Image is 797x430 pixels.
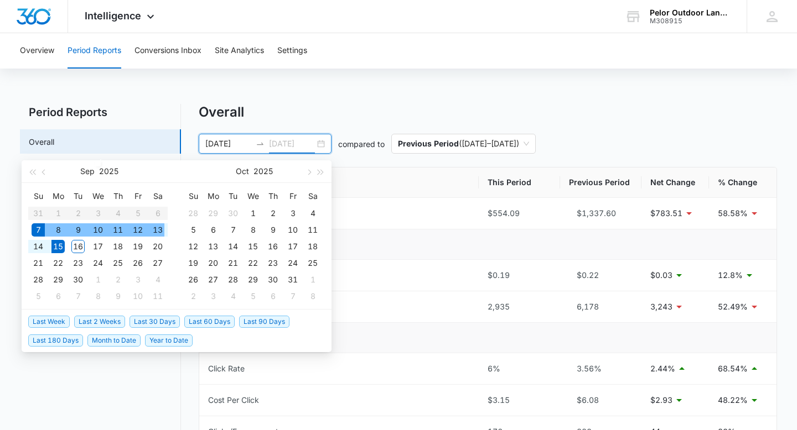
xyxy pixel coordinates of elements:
div: 3 [206,290,220,303]
div: 6% [488,363,551,375]
button: 2025 [99,160,118,182]
th: Th [263,187,283,205]
td: 2025-10-03 [283,205,303,222]
div: $0.22 [569,269,633,281]
p: $2.93 [650,394,672,406]
div: 13 [151,223,164,237]
div: 1 [246,207,260,220]
div: 7 [286,290,299,303]
div: 17 [286,240,299,253]
p: 48.22% [718,394,748,406]
td: 2025-10-28 [223,271,243,288]
div: 19 [187,256,200,270]
th: Tu [68,187,88,205]
td: 2025-10-05 [28,288,48,305]
div: 25 [306,256,319,270]
div: 3 [131,273,144,286]
button: Overview [20,33,54,69]
div: 2 [111,273,125,286]
td: 2025-09-19 [128,238,148,255]
div: 3.56% [569,363,633,375]
button: Conversions Inbox [134,33,201,69]
div: $0.19 [488,269,551,281]
th: Su [28,187,48,205]
td: 2025-10-18 [303,238,323,255]
div: 12 [187,240,200,253]
div: 20 [206,256,220,270]
th: Sa [148,187,168,205]
th: Fr [283,187,303,205]
div: 28 [187,207,200,220]
div: 11 [151,290,164,303]
td: 2025-10-17 [283,238,303,255]
span: Last 60 Days [184,316,235,328]
td: 2025-10-11 [148,288,168,305]
div: 24 [286,256,299,270]
div: 21 [226,256,240,270]
th: Metric [199,167,479,198]
div: 25 [111,256,125,270]
div: 5 [246,290,260,303]
div: account id [650,17,731,25]
p: compared to [338,138,385,150]
div: 23 [266,256,280,270]
td: 2025-09-09 [68,222,88,238]
div: 19 [131,240,144,253]
td: 2025-10-08 [243,222,263,238]
th: We [243,187,263,205]
h1: Overall [199,104,244,120]
th: Sa [303,187,323,205]
td: 2025-10-31 [283,271,303,288]
td: 2025-10-15 [243,238,263,255]
th: Mo [203,187,223,205]
div: $1,337.60 [569,207,633,219]
div: 12 [131,223,144,237]
td: 2025-11-08 [303,288,323,305]
div: 10 [286,223,299,237]
td: 2025-10-23 [263,255,283,271]
div: 3 [286,207,299,220]
td: 2025-09-22 [48,255,68,271]
div: 23 [71,256,85,270]
button: Sep [80,160,95,182]
div: 30 [266,273,280,286]
td: 2025-10-10 [128,288,148,305]
div: 2 [266,207,280,220]
td: 2025-10-24 [283,255,303,271]
span: Month to Date [87,334,141,347]
td: 2025-09-28 [28,271,48,288]
td: 2025-10-01 [88,271,108,288]
div: 5 [32,290,45,303]
th: Net Change [641,167,709,198]
div: 9 [71,223,85,237]
td: 2025-09-23 [68,255,88,271]
td: 2025-10-07 [68,288,88,305]
span: to [256,139,265,148]
div: 8 [91,290,105,303]
th: We [88,187,108,205]
td: 2025-09-13 [148,222,168,238]
button: Settings [277,33,307,69]
div: 22 [246,256,260,270]
div: 5 [187,223,200,237]
td: 2025-10-06 [48,288,68,305]
a: Overall [29,136,54,148]
span: Last 180 Days [28,334,83,347]
td: 2025-10-14 [223,238,243,255]
div: 24 [91,256,105,270]
td: 2025-10-04 [303,205,323,222]
td: 2025-10-11 [303,222,323,238]
td: Clickability [199,323,777,353]
td: 2025-10-07 [223,222,243,238]
h2: Period Reports [20,104,181,120]
td: 2025-09-15 [48,238,68,255]
th: Su [183,187,203,205]
div: 1 [91,273,105,286]
div: 26 [131,256,144,270]
td: 2025-10-16 [263,238,283,255]
td: 2025-09-18 [108,238,128,255]
span: Last 30 Days [130,316,180,328]
div: 30 [226,207,240,220]
td: 2025-10-02 [263,205,283,222]
td: 2025-09-07 [28,222,48,238]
